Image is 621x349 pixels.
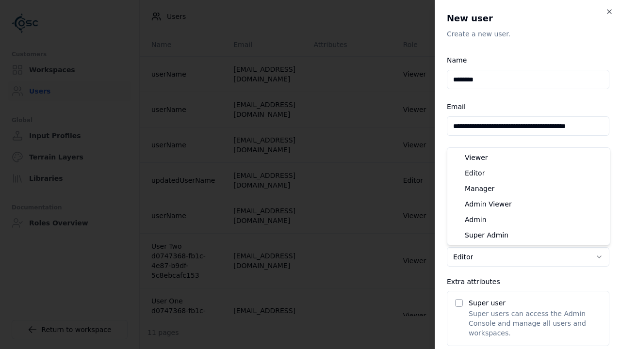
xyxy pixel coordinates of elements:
[465,230,508,240] span: Super Admin
[465,215,487,224] span: Admin
[465,153,488,162] span: Viewer
[465,199,512,209] span: Admin Viewer
[465,168,485,178] span: Editor
[465,184,494,193] span: Manager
